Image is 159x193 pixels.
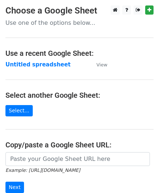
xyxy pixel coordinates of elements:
input: Paste your Google Sheet URL here [5,152,150,166]
h3: Choose a Google Sheet [5,5,154,16]
p: Use one of the options below... [5,19,154,27]
input: Next [5,182,24,193]
a: View [89,61,107,68]
h4: Use a recent Google Sheet: [5,49,154,58]
small: Example: [URL][DOMAIN_NAME] [5,167,80,173]
a: Select... [5,105,33,116]
a: Untitled spreadsheet [5,61,71,68]
h4: Select another Google Sheet: [5,91,154,100]
h4: Copy/paste a Google Sheet URL: [5,140,154,149]
small: View [96,62,107,67]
